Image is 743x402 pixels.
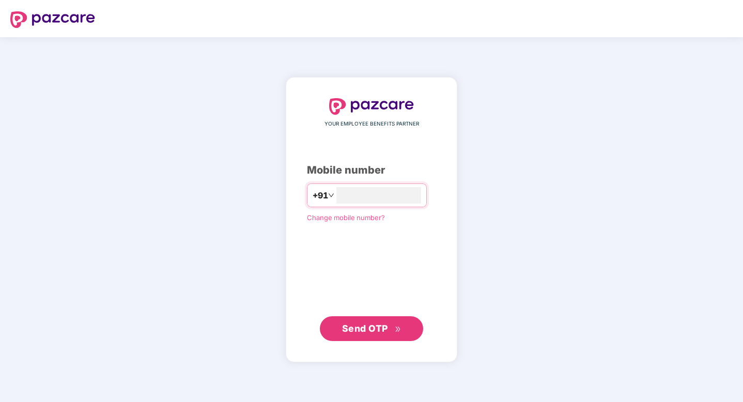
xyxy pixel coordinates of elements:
[307,162,436,178] div: Mobile number
[10,11,95,28] img: logo
[329,98,414,115] img: logo
[313,189,328,202] span: +91
[328,192,334,198] span: down
[324,120,419,128] span: YOUR EMPLOYEE BENEFITS PARTNER
[342,323,388,334] span: Send OTP
[307,213,385,222] a: Change mobile number?
[395,326,401,333] span: double-right
[320,316,423,341] button: Send OTPdouble-right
